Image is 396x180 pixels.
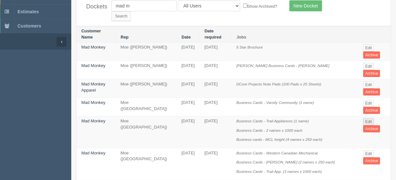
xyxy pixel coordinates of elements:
i: Business cards - MCL height (4 names x 250 each) [236,137,322,141]
i: 5 Star Brochure [236,45,263,49]
i: Business Cards - Varsity Community (1 name) [236,100,314,105]
td: [DATE] [200,42,232,61]
i: Business Cards - 2 names x 1000 each [236,128,302,132]
a: Edit [363,44,374,51]
td: Moe ([PERSON_NAME]) [116,79,177,98]
a: Date [181,35,191,39]
td: [DATE] [200,79,232,98]
a: Edit [363,81,374,88]
td: Moe ([PERSON_NAME]) [116,42,177,61]
a: Customer Name [81,28,101,39]
a: Rep [121,35,129,39]
a: Archive [363,157,380,164]
a: New Docket [289,0,322,11]
a: Mad Monkey [81,63,105,68]
span: Estimates [17,9,39,14]
td: Moe ([GEOGRAPHIC_DATA]) [116,98,177,116]
i: Business Cards - Trail Appliances (1 name) [236,119,309,123]
a: Archive [363,125,380,132]
a: Mad Monkey [81,45,105,50]
a: Date required [204,28,221,39]
label: Show Archived? [243,2,277,10]
a: Mad Monkey [81,100,105,105]
input: Show Archived? [243,4,247,8]
td: [DATE] [200,148,232,180]
td: Moe ([GEOGRAPHIC_DATA]) [116,148,177,180]
a: Mad Monkey Apparel [81,82,105,93]
a: Edit [363,118,374,125]
a: Archive [363,51,380,59]
a: Mad Monkey [81,151,105,155]
a: Mad Monkey [81,118,105,123]
i: Business Cards - [PERSON_NAME] (2 names x 250 each) [236,160,335,164]
i: [PERSON_NAME] Business Cards - [PERSON_NAME] [236,63,330,68]
td: [DATE] [200,116,232,148]
a: Edit [363,63,374,70]
td: [DATE] [200,61,232,79]
span: Customers [17,23,41,28]
a: Archive [363,107,380,114]
th: Jobs [231,26,358,42]
td: Moe ([PERSON_NAME]) [116,61,177,79]
i: Business Cards - Western Canadian Mechanical [236,151,318,155]
td: [DATE] [177,61,200,79]
td: [DATE] [177,116,200,148]
input: Search [111,11,131,21]
input: Customer Name [111,0,177,11]
td: [DATE] [177,42,200,61]
a: Edit [363,100,374,107]
a: Archive [363,70,380,77]
h4: Dockets [86,4,102,10]
i: Business Cards - Trail App. (3 names x 1000 each) [236,169,322,174]
td: [DATE] [177,148,200,180]
i: DCore Projects Note Pads (100 Pads x 25 Sheets) [236,82,321,86]
td: [DATE] [177,79,200,98]
a: Edit [363,150,374,157]
td: Moe ([GEOGRAPHIC_DATA]) [116,116,177,148]
a: Archive [363,88,380,96]
td: [DATE] [200,98,232,116]
td: [DATE] [177,98,200,116]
